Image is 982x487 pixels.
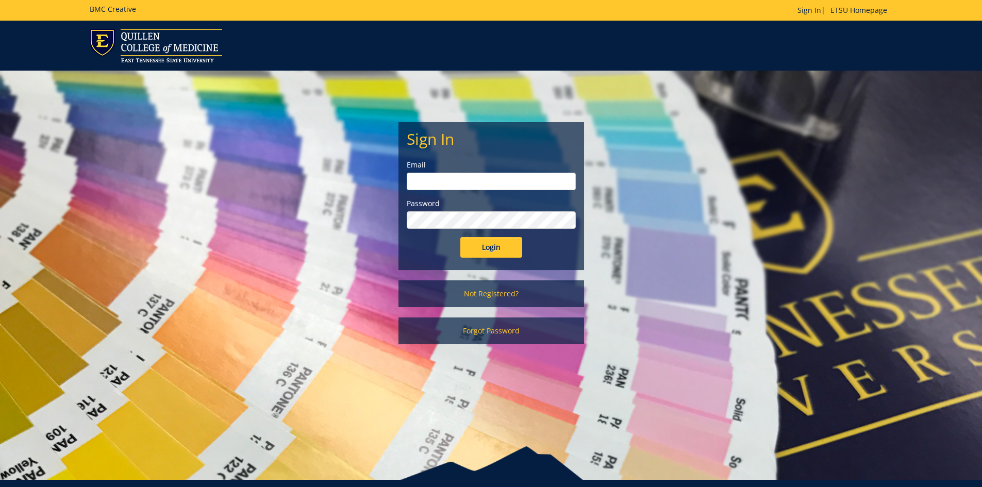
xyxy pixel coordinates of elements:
img: ETSU logo [90,29,222,62]
h2: Sign In [407,130,576,147]
p: | [797,5,892,15]
h5: BMC Creative [90,5,136,13]
label: Password [407,198,576,209]
a: ETSU Homepage [825,5,892,15]
a: Sign In [797,5,821,15]
input: Login [460,237,522,258]
label: Email [407,160,576,170]
a: Not Registered? [398,280,584,307]
a: Forgot Password [398,317,584,344]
